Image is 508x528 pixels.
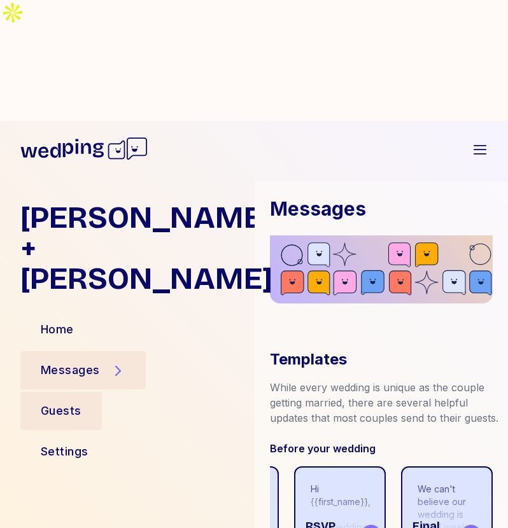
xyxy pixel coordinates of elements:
[270,197,366,220] h1: Messages
[41,361,100,379] div: Messages
[270,380,508,426] div: While every wedding is unique as the couple getting married, there are several helpful updates th...
[270,349,508,370] div: Templates
[41,402,81,420] div: Guests
[41,443,88,461] div: Settings
[41,321,74,338] div: Home
[270,441,508,456] div: Before your wedding
[280,240,493,298] img: mobile-pattern.svg
[20,202,244,294] h1: [PERSON_NAME] + [PERSON_NAME]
